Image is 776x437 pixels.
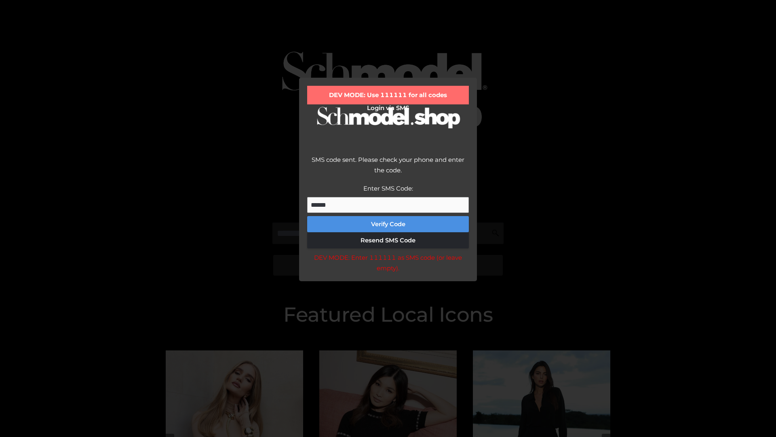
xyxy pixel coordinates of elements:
[307,155,469,183] div: SMS code sent. Please check your phone and enter the code.
[363,185,413,192] label: Enter SMS Code:
[307,232,469,248] button: Resend SMS Code
[307,216,469,232] button: Verify Code
[307,252,469,273] div: DEV MODE: Enter 111111 as SMS code (or leave empty).
[307,104,469,112] h2: Login via SMS
[307,86,469,104] div: DEV MODE: Use 111111 for all codes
